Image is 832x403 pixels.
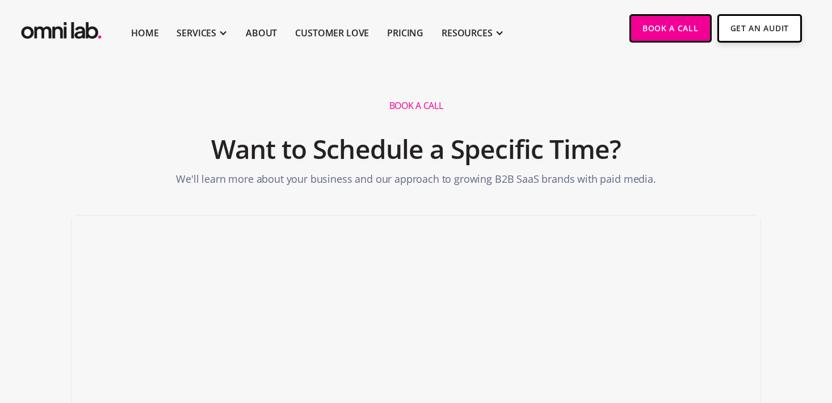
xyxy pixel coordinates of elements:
[211,127,621,172] h2: Want to Schedule a Specific Time?
[177,26,216,40] div: SERVICES
[246,26,277,40] a: About
[295,26,369,40] a: Customer Love
[717,14,802,43] a: Get An Audit
[19,14,104,42] a: home
[131,26,158,40] a: Home
[629,14,712,43] a: Book a Call
[442,26,493,40] div: RESOURCES
[176,171,655,192] p: We'll learn more about your business and our approach to growing B2B SaaS brands with paid media.
[389,100,443,112] h1: Book A Call
[628,271,832,403] iframe: Chat Widget
[387,26,423,40] a: Pricing
[19,14,104,42] img: Omni Lab: B2B SaaS Demand Generation Agency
